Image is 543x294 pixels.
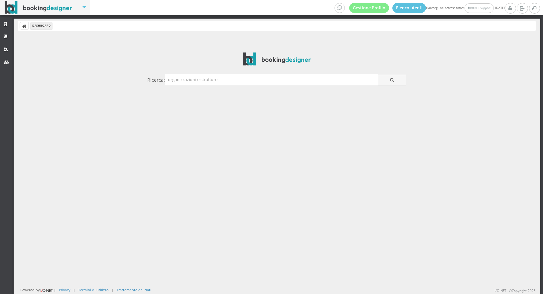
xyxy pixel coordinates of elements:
h4: Ricerca: [147,77,165,83]
a: Trattamento dei dati [116,287,151,292]
a: Gestione Profilo [349,3,389,13]
img: BookingDesigner.com [5,1,72,14]
a: Termini di utilizzo [78,287,108,292]
div: Powered by | [20,287,56,293]
li: Dashboard [31,22,52,30]
img: BookingDesigner.com [243,52,311,65]
div: | [73,287,75,292]
img: ionet_small_logo.png [40,288,54,293]
div: | [111,287,113,292]
input: organizzazioni e strutture [165,74,378,85]
a: Privacy [59,287,70,292]
a: I/O NET Support [465,3,493,13]
a: Elenco utenti [392,3,426,13]
span: Hai eseguito l'accesso come: [DATE] [335,3,505,13]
